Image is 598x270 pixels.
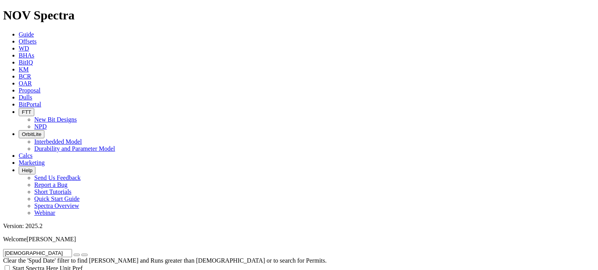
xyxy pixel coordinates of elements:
a: BHAs [19,52,34,59]
a: Send Us Feedback [34,174,81,181]
a: Spectra Overview [34,202,79,209]
a: OAR [19,80,32,87]
a: Marketing [19,159,45,166]
a: Short Tutorials [34,188,72,195]
a: Dulls [19,94,32,101]
a: WD [19,45,29,52]
span: Help [22,167,32,173]
a: BCR [19,73,31,80]
a: Offsets [19,38,37,45]
a: Interbedded Model [34,138,82,145]
a: BitPortal [19,101,41,108]
span: [PERSON_NAME] [26,236,76,242]
a: Guide [19,31,34,38]
button: OrbitLite [19,130,44,138]
a: NPD [34,123,47,130]
span: OrbitLite [22,131,41,137]
a: BitIQ [19,59,33,66]
a: Quick Start Guide [34,195,79,202]
a: Calcs [19,152,33,159]
span: FTT [22,109,31,115]
a: Report a Bug [34,181,67,188]
h1: NOV Spectra [3,8,595,23]
button: Help [19,166,35,174]
span: Clear the 'Spud Date' filter to find [PERSON_NAME] and Runs greater than [DEMOGRAPHIC_DATA] or to... [3,257,327,264]
a: Webinar [34,209,55,216]
a: New Bit Designs [34,116,77,123]
div: Version: 2025.2 [3,223,595,230]
a: Proposal [19,87,40,94]
p: Welcome [3,236,595,243]
input: Search [3,249,72,257]
button: FTT [19,108,34,116]
a: Durability and Parameter Model [34,145,115,152]
a: KM [19,66,29,73]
